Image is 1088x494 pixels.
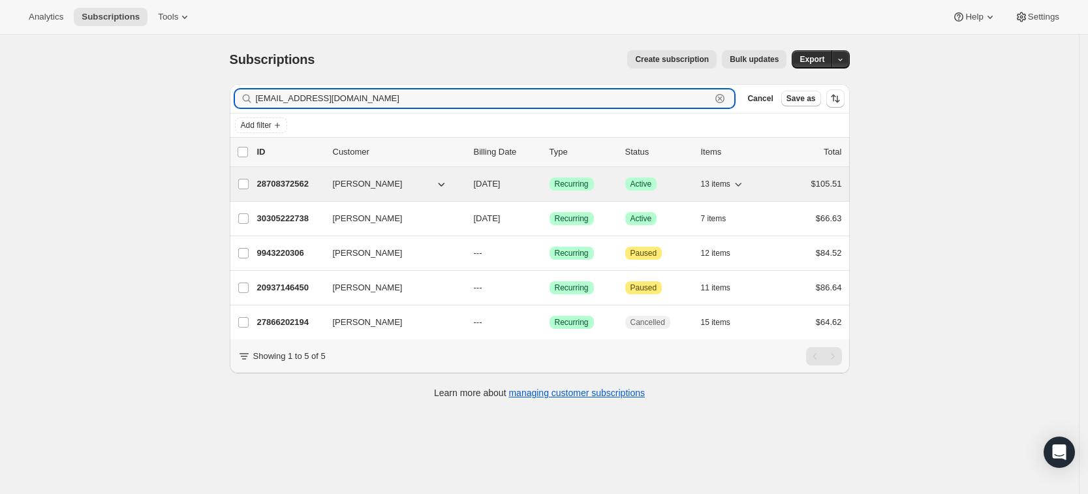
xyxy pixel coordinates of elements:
[555,179,589,189] span: Recurring
[701,213,726,224] span: 7 items
[256,89,711,108] input: Filter subscribers
[29,12,63,22] span: Analytics
[944,8,1004,26] button: Help
[325,312,456,333] button: [PERSON_NAME]
[816,283,842,292] span: $86.64
[816,248,842,258] span: $84.52
[816,213,842,223] span: $66.63
[965,12,983,22] span: Help
[701,146,766,159] div: Items
[550,146,615,159] div: Type
[627,50,717,69] button: Create subscription
[742,91,778,106] button: Cancel
[630,213,652,224] span: Active
[713,92,726,105] button: Clear
[325,277,456,298] button: [PERSON_NAME]
[333,316,403,329] span: [PERSON_NAME]
[333,146,463,159] p: Customer
[257,212,322,225] p: 30305222738
[434,386,645,399] p: Learn more about
[722,50,786,69] button: Bulk updates
[82,12,140,22] span: Subscriptions
[781,91,821,106] button: Save as
[150,8,199,26] button: Tools
[257,175,842,193] div: 28708372562[PERSON_NAME][DATE]SuccessRecurringSuccessActive13 items$105.51
[701,179,730,189] span: 13 items
[474,248,482,258] span: ---
[325,208,456,229] button: [PERSON_NAME]
[333,247,403,260] span: [PERSON_NAME]
[1044,437,1075,468] div: Open Intercom Messenger
[474,213,501,223] span: [DATE]
[786,93,816,104] span: Save as
[257,209,842,228] div: 30305222738[PERSON_NAME][DATE]SuccessRecurringSuccessActive7 items$66.63
[824,146,841,159] p: Total
[555,248,589,258] span: Recurring
[333,212,403,225] span: [PERSON_NAME]
[257,244,842,262] div: 9943220306[PERSON_NAME]---SuccessRecurringAttentionPaused12 items$84.52
[826,89,845,108] button: Sort the results
[257,313,842,332] div: 27866202194[PERSON_NAME]---SuccessRecurringCancelled15 items$64.62
[816,317,842,327] span: $64.62
[701,313,745,332] button: 15 items
[333,178,403,191] span: [PERSON_NAME]
[241,120,272,131] span: Add filter
[325,174,456,194] button: [PERSON_NAME]
[701,279,745,297] button: 11 items
[474,146,539,159] p: Billing Date
[253,350,326,363] p: Showing 1 to 5 of 5
[701,175,745,193] button: 13 items
[635,54,709,65] span: Create subscription
[800,54,824,65] span: Export
[325,243,456,264] button: [PERSON_NAME]
[701,248,730,258] span: 12 items
[257,279,842,297] div: 20937146450[PERSON_NAME]---SuccessRecurringAttentionPaused11 items$86.64
[257,146,842,159] div: IDCustomerBilling DateTypeStatusItemsTotal
[811,179,842,189] span: $105.51
[257,316,322,329] p: 27866202194
[474,283,482,292] span: ---
[625,146,691,159] p: Status
[257,281,322,294] p: 20937146450
[257,146,322,159] p: ID
[555,283,589,293] span: Recurring
[747,93,773,104] span: Cancel
[701,209,741,228] button: 7 items
[158,12,178,22] span: Tools
[630,283,657,293] span: Paused
[555,213,589,224] span: Recurring
[555,317,589,328] span: Recurring
[333,281,403,294] span: [PERSON_NAME]
[630,179,652,189] span: Active
[257,178,322,191] p: 28708372562
[1007,8,1067,26] button: Settings
[235,117,287,133] button: Add filter
[21,8,71,26] button: Analytics
[701,244,745,262] button: 12 items
[806,347,842,365] nav: Pagination
[630,248,657,258] span: Paused
[474,179,501,189] span: [DATE]
[74,8,148,26] button: Subscriptions
[257,247,322,260] p: 9943220306
[508,388,645,398] a: managing customer subscriptions
[701,317,730,328] span: 15 items
[792,50,832,69] button: Export
[474,317,482,327] span: ---
[701,283,730,293] span: 11 items
[230,52,315,67] span: Subscriptions
[630,317,665,328] span: Cancelled
[1028,12,1059,22] span: Settings
[730,54,779,65] span: Bulk updates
